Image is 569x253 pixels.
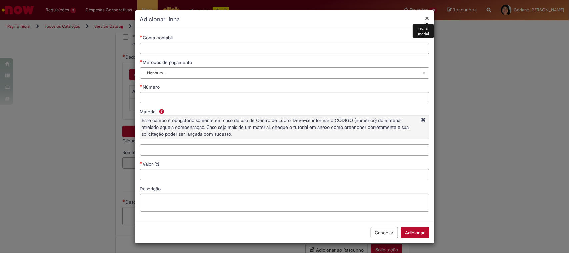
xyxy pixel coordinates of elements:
input: Conta contábil [140,43,429,54]
button: Fechar modal [425,15,429,22]
div: Fechar modal [413,24,434,38]
input: Valor R$ [140,169,429,180]
span: Necessários [140,35,143,38]
span: Métodos de pagamento [143,59,194,65]
span: Necessários [140,84,143,87]
input: Número [140,92,429,103]
i: Fechar More information Por question_material [420,117,427,124]
span: Necessários [140,60,143,62]
span: Valor R$ [143,161,161,167]
button: Cancelar [371,227,398,238]
span: -- Nenhum -- [143,68,416,78]
span: Descrição [140,186,162,192]
span: Esse campo é obrigatório somente em caso de uso de Centro de Lucro. Deve-se informar o CÓDIGO (nu... [142,117,409,137]
span: Número [143,84,161,90]
textarea: Descrição [140,194,429,212]
h2: Adicionar linha [140,15,429,24]
span: Material [140,109,158,115]
span: Ajuda para Material [158,109,166,114]
button: Adicionar [401,227,429,238]
span: Necessários [140,161,143,164]
span: Conta contábil [143,35,174,41]
input: Material [140,144,429,156]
